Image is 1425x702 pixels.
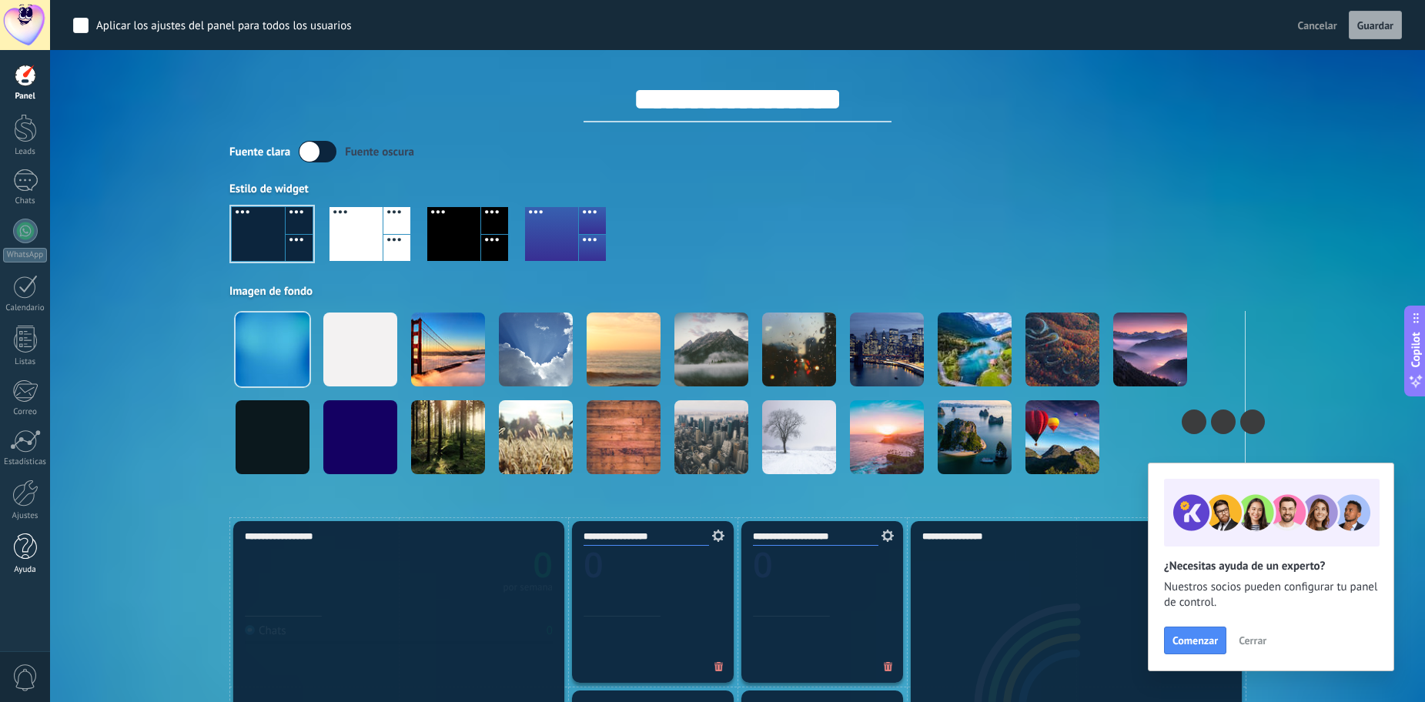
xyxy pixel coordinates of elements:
div: Fuente oscura [345,145,414,159]
div: Chats [3,196,48,206]
div: Ajustes [3,511,48,521]
div: Correo [3,407,48,417]
div: Estilo de widget [229,182,1246,196]
div: Fuente clara [229,145,290,159]
span: Cerrar [1239,635,1266,646]
span: Comenzar [1172,635,1218,646]
div: Panel [3,92,48,102]
button: Cancelar [1292,14,1343,37]
span: Nuestros socios pueden configurar tu panel de control. [1164,580,1378,610]
span: Guardar [1357,20,1393,31]
div: Leads [3,147,48,157]
span: Copilot [1408,333,1423,368]
h2: ¿Necesitas ayuda de un experto? [1164,559,1378,573]
div: WhatsApp [3,248,47,262]
div: Imagen de fondo [229,284,1246,299]
div: Estadísticas [3,457,48,467]
div: Calendario [3,303,48,313]
button: Guardar [1349,11,1402,40]
button: Comenzar [1164,627,1226,654]
span: Cancelar [1298,18,1337,32]
div: Aplicar los ajustes del panel para todos los usuarios [96,18,352,34]
button: Cerrar [1232,629,1273,652]
div: Listas [3,357,48,367]
div: Ayuda [3,565,48,575]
